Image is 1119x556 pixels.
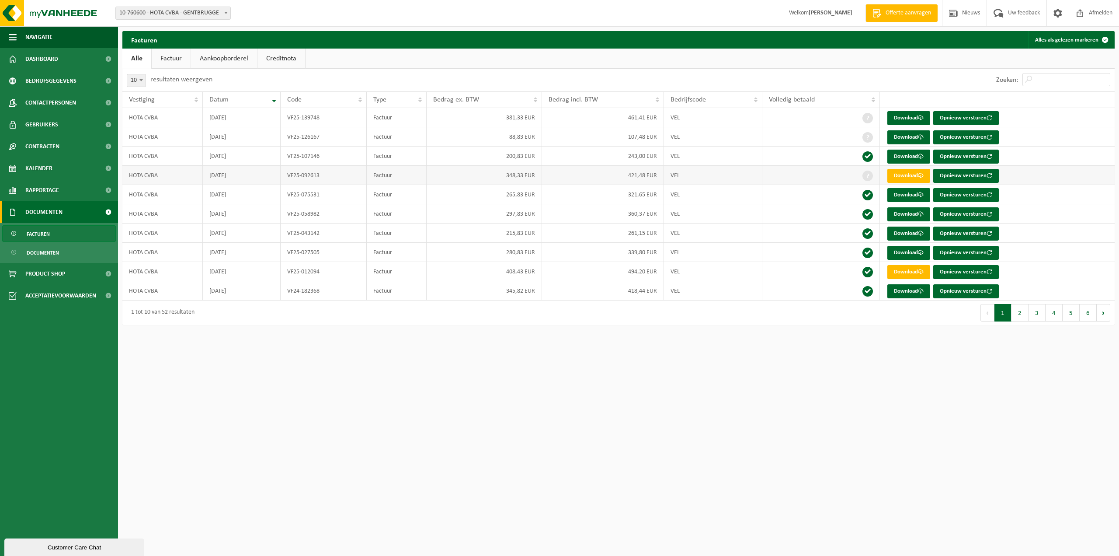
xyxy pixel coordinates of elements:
[1011,304,1029,322] button: 2
[664,166,762,185] td: VEL
[887,207,930,221] a: Download
[122,166,203,185] td: HOTA CVBA
[1028,31,1114,49] button: Alles als gelezen markeren
[1029,304,1046,322] button: 3
[542,147,664,166] td: 243,00 EUR
[664,127,762,147] td: VEL
[664,224,762,243] td: VEL
[887,169,930,183] a: Download
[542,166,664,185] td: 421,48 EUR
[933,150,999,164] button: Opnieuw versturen
[427,108,542,127] td: 381,33 EUR
[25,263,65,285] span: Product Shop
[933,188,999,202] button: Opnieuw versturen
[1097,304,1110,322] button: Next
[25,114,58,136] span: Gebruikers
[367,166,427,185] td: Factuur
[542,281,664,301] td: 418,44 EUR
[116,7,230,19] span: 10-760600 - HOTA CVBA - GENTBRUGGE
[933,265,999,279] button: Opnieuw versturen
[209,96,229,103] span: Datum
[1046,304,1063,322] button: 4
[887,284,930,298] a: Download
[367,185,427,204] td: Factuur
[203,262,281,281] td: [DATE]
[427,224,542,243] td: 215,83 EUR
[933,111,999,125] button: Opnieuw versturen
[671,96,706,103] span: Bedrijfscode
[25,48,58,70] span: Dashboard
[122,147,203,166] td: HOTA CVBA
[122,204,203,224] td: HOTA CVBA
[25,285,96,307] span: Acceptatievoorwaarden
[122,49,151,69] a: Alle
[933,169,999,183] button: Opnieuw versturen
[809,10,852,16] strong: [PERSON_NAME]
[203,166,281,185] td: [DATE]
[203,127,281,147] td: [DATE]
[542,185,664,204] td: 321,65 EUR
[427,147,542,166] td: 200,83 EUR
[257,49,305,69] a: Creditnota
[433,96,479,103] span: Bedrag ex. BTW
[664,281,762,301] td: VEL
[281,147,367,166] td: VF25-107146
[122,262,203,281] td: HOTA CVBA
[933,207,999,221] button: Opnieuw versturen
[427,166,542,185] td: 348,33 EUR
[865,4,938,22] a: Offerte aanvragen
[115,7,231,20] span: 10-760600 - HOTA CVBA - GENTBRUGGE
[122,185,203,204] td: HOTA CVBA
[281,262,367,281] td: VF25-012094
[664,108,762,127] td: VEL
[127,74,146,87] span: 10
[367,147,427,166] td: Factuur
[367,243,427,262] td: Factuur
[25,70,76,92] span: Bedrijfsgegevens
[980,304,994,322] button: Previous
[287,96,302,103] span: Code
[281,185,367,204] td: VF25-075531
[542,108,664,127] td: 461,41 EUR
[887,150,930,164] a: Download
[542,127,664,147] td: 107,48 EUR
[542,243,664,262] td: 339,80 EUR
[122,224,203,243] td: HOTA CVBA
[25,179,59,201] span: Rapportage
[203,281,281,301] td: [DATE]
[427,204,542,224] td: 297,83 EUR
[203,147,281,166] td: [DATE]
[994,304,1011,322] button: 1
[549,96,598,103] span: Bedrag incl. BTW
[2,225,116,242] a: Facturen
[281,166,367,185] td: VF25-092613
[122,108,203,127] td: HOTA CVBA
[887,227,930,241] a: Download
[281,204,367,224] td: VF25-058982
[373,96,386,103] span: Type
[664,185,762,204] td: VEL
[887,111,930,125] a: Download
[427,243,542,262] td: 280,83 EUR
[367,108,427,127] td: Factuur
[887,265,930,279] a: Download
[281,224,367,243] td: VF25-043142
[427,127,542,147] td: 88,83 EUR
[367,204,427,224] td: Factuur
[25,157,52,179] span: Kalender
[933,246,999,260] button: Opnieuw versturen
[933,227,999,241] button: Opnieuw versturen
[664,147,762,166] td: VEL
[152,49,191,69] a: Factuur
[4,537,146,556] iframe: chat widget
[427,262,542,281] td: 408,43 EUR
[933,284,999,298] button: Opnieuw versturen
[27,226,50,242] span: Facturen
[883,9,933,17] span: Offerte aanvragen
[769,96,815,103] span: Volledig betaald
[427,281,542,301] td: 345,82 EUR
[367,262,427,281] td: Factuur
[203,243,281,262] td: [DATE]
